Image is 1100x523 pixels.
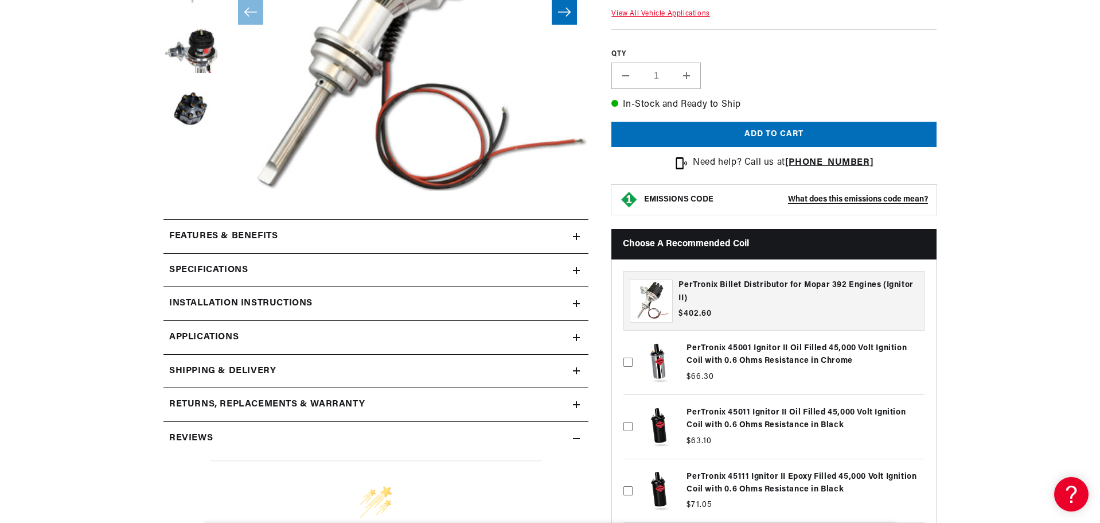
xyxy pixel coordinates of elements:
button: Load image 5 in gallery view [163,81,221,138]
a: [PHONE_NUMBER] [785,158,873,167]
summary: Specifications [163,254,588,287]
summary: Reviews [163,422,588,455]
strong: EMISSIONS CODE [644,195,713,204]
strong: What does this emissions code mean? [788,195,928,204]
label: QTY [611,49,937,59]
h2: Shipping & Delivery [169,364,276,379]
img: Emissions code [620,191,638,209]
h2: Specifications [169,263,248,278]
h2: Returns, Replacements & Warranty [169,397,365,412]
button: Add to cart [611,122,937,148]
p: Need help? Call us at [693,156,873,171]
a: Applications [163,321,588,355]
button: EMISSIONS CODEWhat does this emissions code mean? [644,195,928,205]
a: View All Vehicle Applications [611,10,709,17]
h2: Reviews [169,431,213,446]
h2: Choose a Recommended Coil [611,229,937,259]
summary: Shipping & Delivery [163,355,588,388]
p: In-Stock and Ready to Ship [611,98,937,113]
span: Applications [169,330,239,345]
summary: Returns, Replacements & Warranty [163,388,588,421]
h2: Features & Benefits [169,229,278,244]
button: Load image 4 in gallery view [163,18,221,75]
h2: Installation instructions [169,296,313,311]
span: $402.60 [678,308,712,320]
summary: Features & Benefits [163,220,588,253]
summary: Installation instructions [163,287,588,320]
